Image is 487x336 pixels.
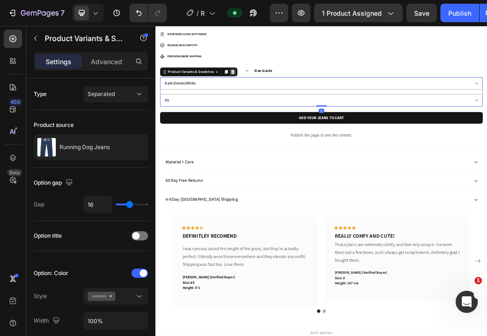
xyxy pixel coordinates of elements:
p: 60 Day Free Returns [17,254,79,264]
div: Style [34,292,47,300]
div: Product source [34,121,74,129]
div: Option title [34,232,62,240]
div: Product Variants & Swatches [19,73,99,81]
span: 1 [475,277,482,284]
span: / [196,8,199,18]
input: Auto [84,196,112,213]
div: Gap [34,200,44,209]
div: 450 [9,98,22,106]
p: Advanced [91,57,122,66]
p: 4-8 Day [GEOGRAPHIC_DATA] Shipping [17,285,137,295]
span: Save [414,9,429,17]
iframe: Intercom live chat [456,291,478,313]
div: Publish [448,8,471,18]
span: Running Dog Jeans [201,8,205,18]
input: Auto [84,312,148,329]
span: 1 product assigned [322,8,382,18]
p: Running Dog Jeans [59,144,110,150]
button: 7 [4,4,69,22]
p: 7 [60,7,65,18]
button: Publish [440,4,479,22]
button: Separated [83,86,148,102]
div: Option: Color [34,269,68,277]
div: 0 [272,138,281,146]
iframe: Design area [155,26,487,336]
button: Save [406,4,437,22]
p: Settings [46,57,71,66]
div: Type [34,90,47,98]
button: 1 product assigned [314,4,403,22]
p: Material + Care [17,223,63,233]
div: Undo/Redo [130,4,167,22]
p: Product Variants & Swatches [45,33,123,44]
img: product feature img [37,138,56,156]
div: Width [34,315,62,327]
div: Beta [7,169,22,176]
div: Option gap [34,177,75,189]
p: Size Guide [165,69,194,81]
span: Separated [88,90,115,97]
div: ADD YOUR JEANS TO CART [239,148,314,159]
